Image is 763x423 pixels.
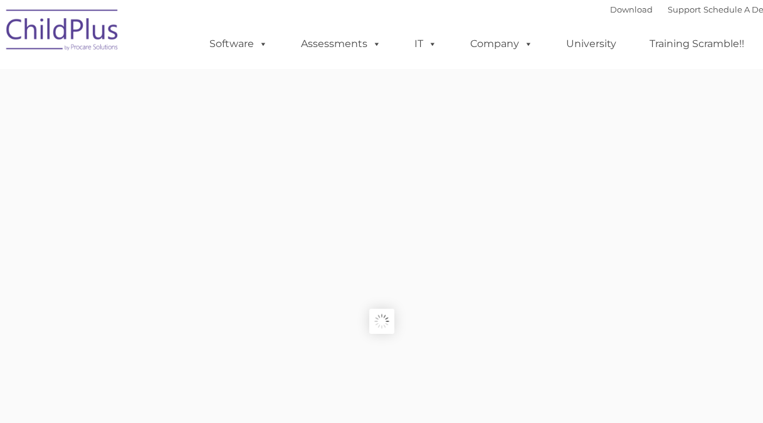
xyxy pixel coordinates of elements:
a: Company [458,31,545,56]
a: University [554,31,629,56]
a: Download [610,4,653,14]
a: Assessments [288,31,394,56]
a: Software [197,31,280,56]
a: Training Scramble!! [637,31,757,56]
a: IT [402,31,450,56]
a: Support [668,4,701,14]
